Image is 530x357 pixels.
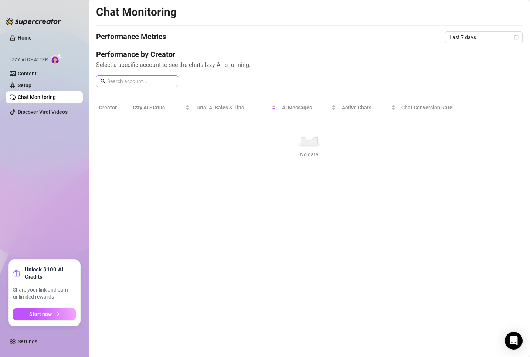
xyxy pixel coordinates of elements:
span: Last 7 days [449,32,518,43]
span: Total AI Sales & Tips [196,103,270,112]
span: Start now [29,311,52,317]
span: AI Messages [282,103,330,112]
a: Chat Monitoring [18,94,56,100]
h2: Chat Monitoring [96,5,177,19]
span: Select a specific account to see the chats Izzy AI is running. [96,60,523,69]
a: Home [18,35,32,41]
th: Izzy AI Status [130,99,193,116]
span: Share your link and earn unlimited rewards [13,286,76,301]
th: Chat Conversion Rate [398,99,480,116]
th: Creator [96,99,130,116]
span: Izzy AI Chatter [10,57,48,64]
a: Setup [18,82,31,88]
span: arrow-right [55,312,60,317]
span: search [101,79,106,84]
img: logo-BBDzfeDw.svg [6,18,61,25]
a: Discover Viral Videos [18,109,68,115]
th: Active Chats [339,99,398,116]
div: Open Intercom Messenger [505,332,523,350]
input: Search account... [107,77,174,85]
span: Izzy AI Status [133,103,184,112]
span: Active Chats [342,103,390,112]
h4: Performance by Creator [96,49,523,59]
h4: Performance Metrics [96,31,166,43]
div: No data [102,150,517,159]
span: calendar [514,35,519,40]
a: Settings [18,339,37,344]
span: gift [13,269,20,277]
th: Total AI Sales & Tips [193,99,279,116]
strong: Unlock $100 AI Credits [25,266,76,280]
button: Start nowarrow-right [13,308,76,320]
img: AI Chatter [51,54,62,64]
th: AI Messages [279,99,339,116]
a: Content [18,71,37,76]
